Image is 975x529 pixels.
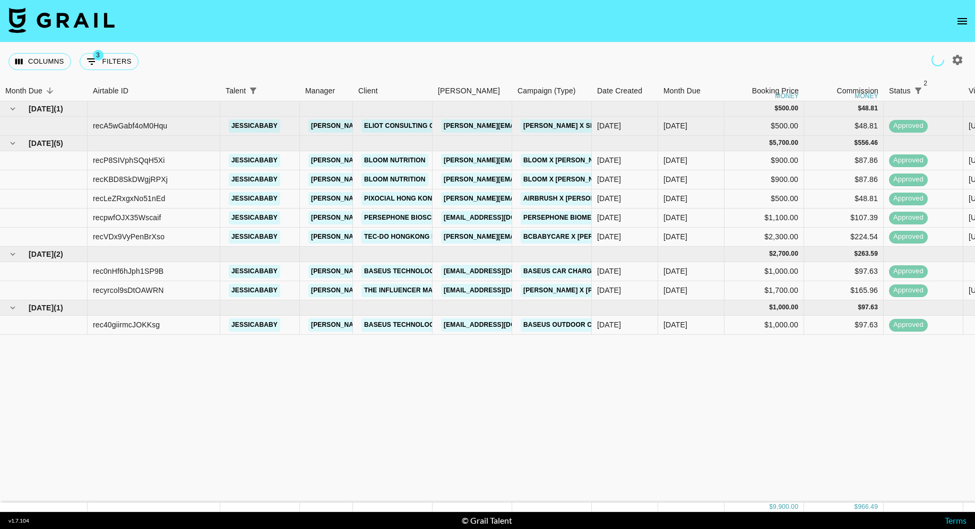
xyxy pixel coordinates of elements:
[80,53,139,70] button: Show filters
[884,81,963,101] div: Status
[512,81,592,101] div: Campaign (Type)
[952,11,973,32] button: open drawer
[775,104,779,113] div: $
[229,265,280,278] a: jessicababy
[54,138,63,149] span: ( 5 )
[93,212,161,223] div: recpwfOJX35Wscaif
[724,117,804,136] div: $500.00
[521,211,657,224] a: Persephone Biome x [PERSON_NAME]
[441,284,560,297] a: [EMAIL_ADDRESS][DOMAIN_NAME]
[521,119,651,133] a: [PERSON_NAME] x Skin&Lab (TT - 1/2)
[521,154,637,167] a: Bloom x [PERSON_NAME] (IG, TT)
[308,318,481,332] a: [PERSON_NAME][EMAIL_ADDRESS][DOMAIN_NAME]
[29,249,54,259] span: [DATE]
[433,81,512,101] div: Booker
[724,262,804,281] div: $1,000.00
[93,319,160,330] div: rec40giirmcJOKKsg
[889,285,928,296] span: approved
[663,231,687,242] div: Sep '25
[226,81,246,101] div: Talent
[229,173,280,186] a: jessicababy
[855,502,858,511] div: $
[42,83,57,98] button: Sort
[93,155,165,166] div: recP8SIVphSQqH5Xi
[804,117,884,136] div: $48.81
[889,81,911,101] div: Status
[300,81,353,101] div: Manager
[920,78,931,89] span: 2
[308,173,481,186] a: [PERSON_NAME][EMAIL_ADDRESS][DOMAIN_NAME]
[804,209,884,228] div: $107.39
[861,104,878,113] div: 48.81
[889,320,928,330] span: approved
[5,247,20,262] button: hide children
[769,249,773,258] div: $
[724,151,804,170] div: $900.00
[597,155,621,166] div: 18/08/2025
[597,285,621,296] div: 10/07/2025
[441,318,560,332] a: [EMAIL_ADDRESS][DOMAIN_NAME]
[54,302,63,313] span: ( 1 )
[308,265,481,278] a: [PERSON_NAME][EMAIL_ADDRESS][DOMAIN_NAME]
[889,121,928,131] span: approved
[889,232,928,242] span: approved
[361,318,498,332] a: BASEUS TECHNOLOGY (HK) CO. LIMITED
[836,81,878,101] div: Commission
[855,249,858,258] div: $
[438,81,500,101] div: [PERSON_NAME]
[229,119,280,133] a: jessicababy
[861,303,878,312] div: 97.63
[597,174,621,185] div: 18/08/2025
[855,138,858,148] div: $
[361,265,498,278] a: BASEUS TECHNOLOGY (HK) CO. LIMITED
[778,104,798,113] div: 500.00
[8,53,71,70] button: Select columns
[521,173,648,186] a: Bloom x [PERSON_NAME] (IG, TT) 2/2
[597,212,621,223] div: 15/09/2025
[804,281,884,300] div: $165.96
[29,138,54,149] span: [DATE]
[246,83,261,98] div: 1 active filter
[597,266,621,276] div: 29/07/2025
[220,81,300,101] div: Talent
[361,173,428,186] a: Bloom Nutrition
[773,303,798,312] div: 1,000.00
[5,81,42,101] div: Month Due
[889,266,928,276] span: approved
[5,101,20,116] button: hide children
[597,81,642,101] div: Date Created
[769,502,773,511] div: $
[88,81,220,101] div: Airtable ID
[361,119,470,133] a: Eliot Consulting Group LLC
[93,120,167,131] div: recA5wGabf4oM0Hqu
[93,81,128,101] div: Airtable ID
[441,230,615,244] a: [PERSON_NAME][EMAIL_ADDRESS][PERSON_NAME]
[773,249,798,258] div: 2,700.00
[752,81,799,101] div: Booking Price
[93,193,165,204] div: recLeZRxgxNo51nEd
[93,174,168,185] div: recKBD8SkDWgjRPXj
[858,502,878,511] div: 966.49
[926,83,941,98] button: Sort
[54,103,63,114] span: ( 1 )
[54,249,63,259] span: ( 2 )
[945,515,967,525] a: Terms
[775,93,799,99] div: money
[441,173,614,186] a: [PERSON_NAME][EMAIL_ADDRESS][DOMAIN_NAME]
[361,211,459,224] a: Persephone Biosciences
[29,103,54,114] span: [DATE]
[308,119,481,133] a: [PERSON_NAME][EMAIL_ADDRESS][DOMAIN_NAME]
[358,81,378,101] div: Client
[773,502,798,511] div: 9,900.00
[93,285,164,296] div: recyrcol9sDtOAWRN
[804,228,884,247] div: $224.54
[889,155,928,166] span: approved
[441,265,560,278] a: [EMAIL_ADDRESS][DOMAIN_NAME]
[521,318,680,332] a: Baseus Outdoor Camera x [PERSON_NAME]
[305,81,335,101] div: Manager
[462,515,512,526] div: © Grail Talent
[597,231,621,242] div: 02/09/2025
[93,266,163,276] div: rec0nHf6hJph1SP9B
[353,81,433,101] div: Client
[663,266,687,276] div: Aug '25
